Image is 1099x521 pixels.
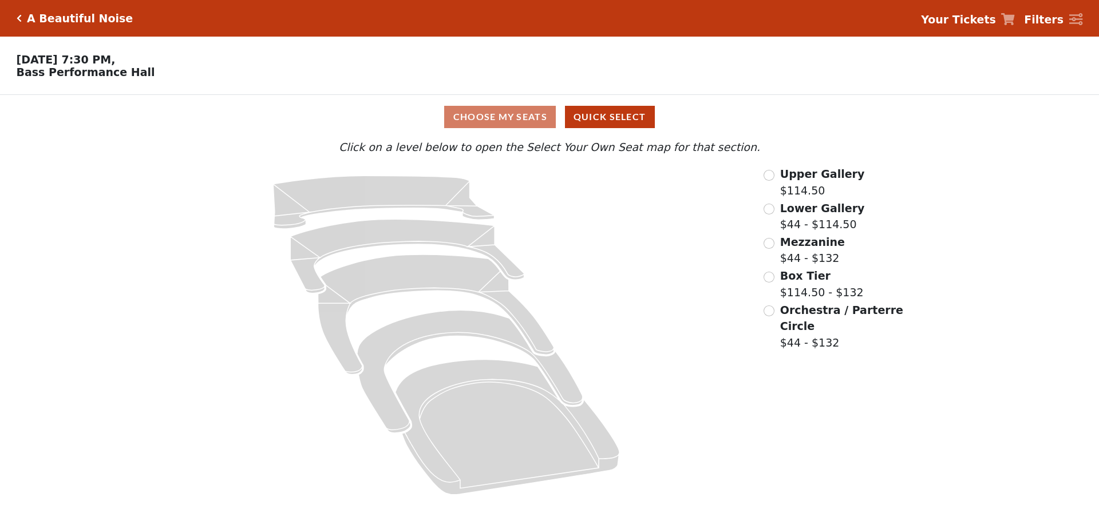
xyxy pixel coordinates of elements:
[921,13,996,26] strong: Your Tickets
[273,176,495,229] path: Upper Gallery - Seats Available: 276
[780,168,865,180] span: Upper Gallery
[396,360,620,495] path: Orchestra / Parterre Circle - Seats Available: 4
[921,11,1015,28] a: Your Tickets
[780,269,831,282] span: Box Tier
[17,14,22,22] a: Click here to go back to filters
[291,219,525,293] path: Lower Gallery - Seats Available: 20
[780,236,845,248] span: Mezzanine
[780,166,865,198] label: $114.50
[780,234,845,267] label: $44 - $132
[145,139,954,156] p: Click on a level below to open the Select Your Own Seat map for that section.
[780,302,905,351] label: $44 - $132
[1024,13,1064,26] strong: Filters
[780,202,865,214] span: Lower Gallery
[780,304,903,333] span: Orchestra / Parterre Circle
[780,268,864,300] label: $114.50 - $132
[27,12,133,25] h5: A Beautiful Noise
[565,106,655,128] button: Quick Select
[780,200,865,233] label: $44 - $114.50
[1024,11,1082,28] a: Filters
